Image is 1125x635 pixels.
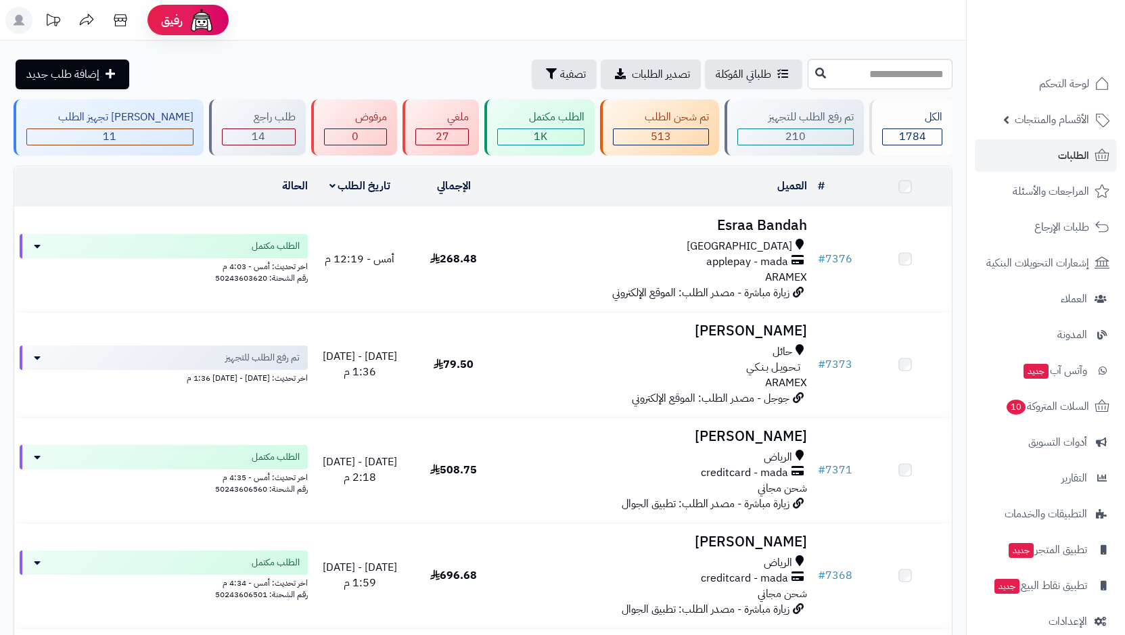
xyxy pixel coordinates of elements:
div: الطلب مكتمل [497,110,584,125]
div: طلب راجع [222,110,296,125]
div: اخر تحديث: أمس - 4:35 م [20,469,308,484]
span: لوحة التحكم [1039,74,1089,93]
div: 27 [416,129,468,145]
span: 513 [651,128,671,145]
span: رقم الشحنة: 50243603620 [215,272,308,284]
span: 14 [252,128,265,145]
img: logo-2.png [1033,38,1112,66]
span: 0 [352,128,359,145]
span: 508.75 [430,462,477,478]
span: تصفية [560,66,586,83]
span: رقم الشحنة: 50243606560 [215,483,308,495]
span: المدونة [1057,325,1087,344]
div: اخر تحديث: أمس - 4:03 م [20,258,308,273]
span: طلباتي المُوكلة [716,66,771,83]
a: الإجمالي [437,178,471,194]
span: creditcard - mada [701,571,788,586]
span: creditcard - mada [701,465,788,481]
div: اخر تحديث: [DATE] - [DATE] 1:36 م [20,370,308,384]
span: إضافة طلب جديد [26,66,99,83]
span: أدوات التسويق [1028,433,1087,452]
a: المدونة [975,319,1117,351]
span: التطبيقات والخدمات [1005,504,1087,523]
a: الحالة [282,178,308,194]
a: [PERSON_NAME] تجهيز الطلب 11 [11,99,206,156]
div: 513 [614,129,708,145]
span: العملاء [1061,289,1087,308]
span: رقم الشحنة: 50243606501 [215,588,308,601]
span: # [818,251,825,267]
button: تصفية [532,60,597,89]
a: أدوات التسويق [975,426,1117,458]
span: [DATE] - [DATE] 1:59 م [323,559,397,591]
span: ARAMEX [765,375,807,391]
div: [PERSON_NAME] تجهيز الطلب [26,110,193,125]
div: 0 [325,129,387,145]
span: شحن مجاني [758,586,807,602]
a: إضافة طلب جديد [16,60,129,89]
a: طلب راجع 14 [206,99,308,156]
img: ai-face.png [188,7,215,34]
span: وآتس آب [1022,361,1087,380]
span: الرياض [764,555,792,571]
span: 79.50 [434,356,474,373]
span: تم رفع الطلب للتجهيز [225,351,300,364]
a: وآتس آبجديد [975,354,1117,387]
a: تطبيق نقاط البيعجديد [975,569,1117,602]
span: المراجعات والأسئلة [1013,182,1089,201]
span: الطلبات [1058,146,1089,165]
span: # [818,356,825,373]
a: السلات المتروكة10 [975,390,1117,423]
a: التطبيقات والخدمات [975,498,1117,530]
a: تم شحن الطلب 513 [597,99,722,156]
span: # [818,462,825,478]
div: 11 [27,129,193,145]
span: جوجل - مصدر الطلب: الموقع الإلكتروني [632,390,789,406]
span: السلات المتروكة [1005,397,1089,416]
span: شحن مجاني [758,480,807,496]
span: تطبيق المتجر [1007,540,1087,559]
span: 1K [534,128,547,145]
div: 1009 [498,129,584,145]
a: تم رفع الطلب للتجهيز 210 [722,99,867,156]
span: طلبات الإرجاع [1034,218,1089,237]
a: المراجعات والأسئلة [975,175,1117,208]
span: حائل [773,344,792,360]
span: [DATE] - [DATE] 1:36 م [323,348,397,380]
span: زيارة مباشرة - مصدر الطلب: تطبيق الجوال [622,601,789,617]
span: جديد [994,579,1019,594]
a: تاريخ الطلب [329,178,391,194]
span: الرياض [764,450,792,465]
span: 268.48 [430,251,477,267]
a: العميل [777,178,807,194]
span: 10 [1007,400,1026,415]
a: طلباتي المُوكلة [705,60,802,89]
span: 210 [785,128,806,145]
div: اخر تحديث: أمس - 4:34 م [20,575,308,589]
a: #7368 [818,567,852,584]
span: الطلب مكتمل [252,556,300,569]
a: تطبيق المتجرجديد [975,534,1117,566]
span: التقارير [1061,469,1087,488]
span: ARAMEX [765,269,807,285]
a: # [818,178,825,194]
a: الطلب مكتمل 1K [482,99,597,156]
span: زيارة مباشرة - مصدر الطلب: الموقع الإلكتروني [612,285,789,301]
span: زيارة مباشرة - مصدر الطلب: تطبيق الجوال [622,496,789,512]
a: إشعارات التحويلات البنكية [975,247,1117,279]
span: 27 [436,128,449,145]
div: 14 [223,129,295,145]
span: الطلب مكتمل [252,450,300,464]
a: مرفوض 0 [308,99,400,156]
a: تصدير الطلبات [601,60,701,89]
div: 210 [738,129,854,145]
span: الأقسام والمنتجات [1015,110,1089,129]
span: إشعارات التحويلات البنكية [986,254,1089,273]
a: #7371 [818,462,852,478]
a: تحديثات المنصة [36,7,70,37]
a: الطلبات [975,139,1117,172]
span: 696.68 [430,567,477,584]
span: تصدير الطلبات [632,66,690,83]
div: تم رفع الطلب للتجهيز [737,110,854,125]
h3: [PERSON_NAME] [506,323,808,339]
